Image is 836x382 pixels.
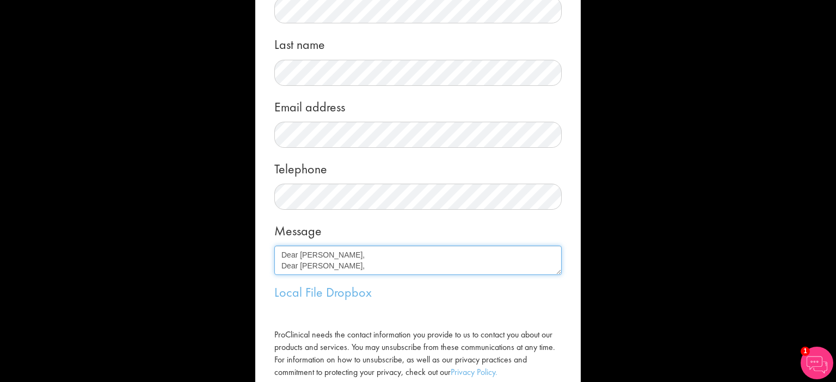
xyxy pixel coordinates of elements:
label: Message [274,218,322,240]
img: Chatbot [801,347,833,379]
label: ProClinical needs the contact information you provide to us to contact you about our products and... [274,329,562,378]
label: Telephone [274,156,327,178]
a: Privacy Policy. [451,366,497,378]
a: Dropbox [326,284,372,300]
span: 1 [801,347,810,356]
a: Local File [274,284,323,300]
